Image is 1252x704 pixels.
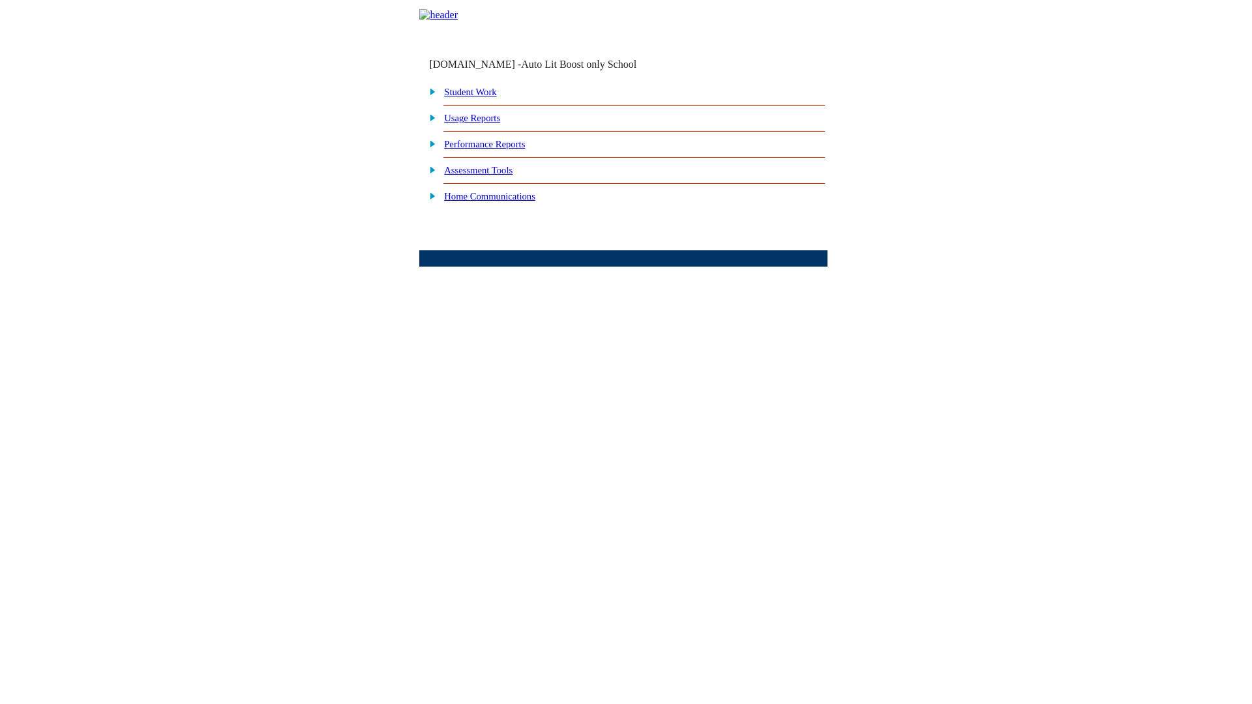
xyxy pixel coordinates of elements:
[444,139,525,149] a: Performance Reports
[419,9,458,21] img: header
[423,138,436,149] img: plus.gif
[521,59,636,70] nobr: Auto Lit Boost only School
[423,111,436,123] img: plus.gif
[444,191,535,201] a: Home Communications
[423,164,436,175] img: plus.gif
[444,113,500,123] a: Usage Reports
[444,87,496,97] a: Student Work
[423,190,436,201] img: plus.gif
[423,85,436,97] img: plus.gif
[444,165,513,175] a: Assessment Tools
[429,59,669,70] td: [DOMAIN_NAME] -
